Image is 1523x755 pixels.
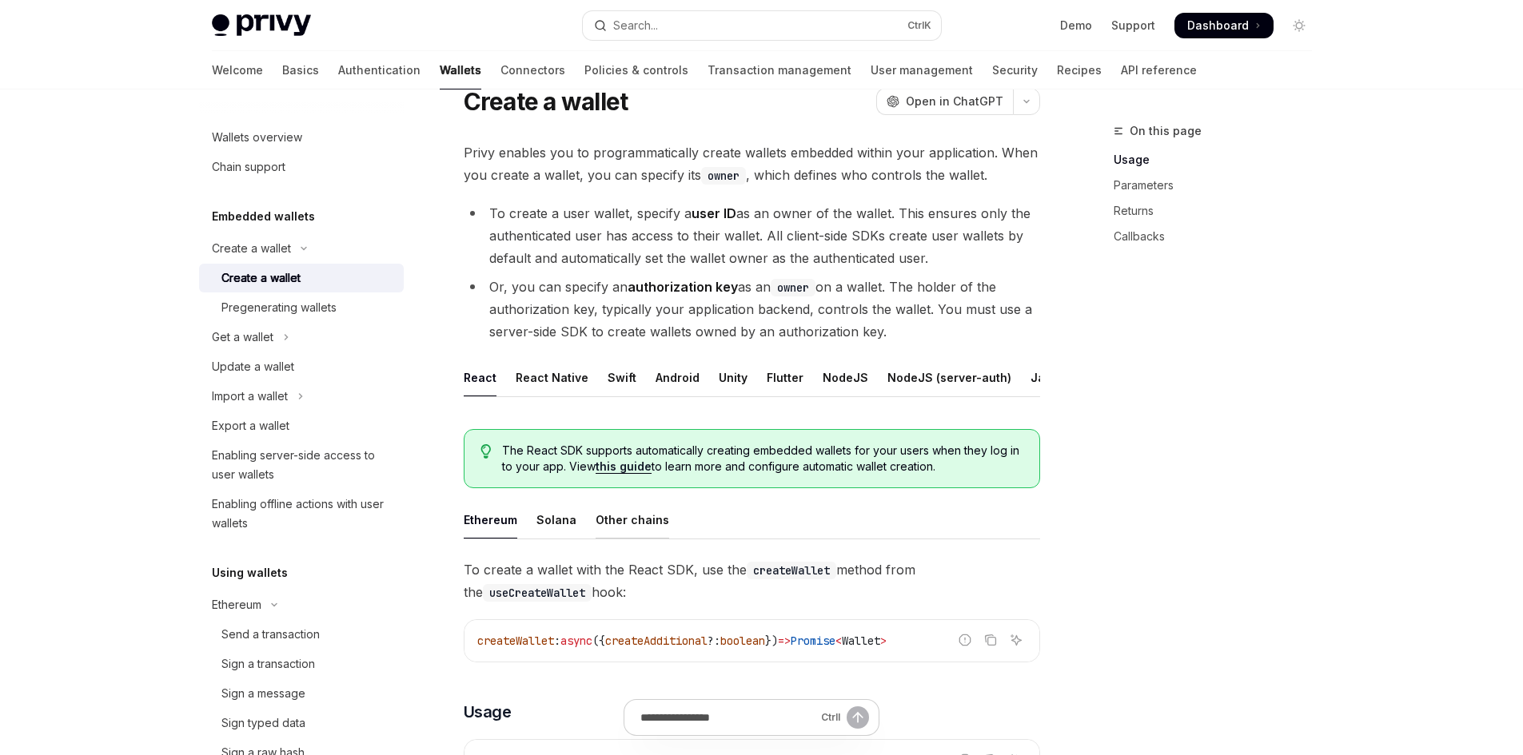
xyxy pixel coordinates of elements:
span: : [554,634,560,648]
span: createWallet [477,634,554,648]
button: Toggle Get a wallet section [199,323,404,352]
div: Pregenerating wallets [221,298,337,317]
div: Flutter [767,359,803,396]
button: Toggle dark mode [1286,13,1312,38]
div: Get a wallet [212,328,273,347]
a: Sign a transaction [199,650,404,678]
span: => [778,634,791,648]
div: Wallets overview [212,128,302,147]
div: Solana [536,501,576,538]
div: Ethereum [464,501,517,538]
input: Ask a question... [640,700,815,735]
a: Usage [1114,147,1325,173]
div: NodeJS [823,359,868,396]
img: light logo [212,14,311,37]
h1: Create a wallet [464,87,628,116]
strong: authorization key [628,279,738,295]
span: createAdditional [605,634,708,648]
a: Export a wallet [199,411,404,440]
a: Sign typed data [199,709,404,737]
div: Sign a transaction [221,654,315,674]
svg: Tip [480,444,492,459]
span: To create a wallet with the React SDK, use the method from the hook: [464,558,1040,603]
a: Transaction management [708,51,851,89]
a: Recipes [1057,51,1102,89]
div: Unity [719,359,748,396]
div: Update a wallet [212,357,294,376]
h5: Using wallets [212,563,288,582]
a: Update a wallet [199,352,404,381]
code: owner [701,167,746,185]
a: Connectors [500,51,565,89]
div: React [464,359,496,396]
span: boolean [720,634,765,648]
span: Open in ChatGPT [906,93,1003,109]
a: Pregenerating wallets [199,293,404,322]
a: Basics [282,51,319,89]
button: Send message [847,706,869,729]
a: Dashboard [1174,13,1274,38]
code: createWallet [747,562,836,579]
a: Callbacks [1114,224,1325,249]
span: > [880,634,887,648]
span: The React SDK supports automatically creating embedded wallets for your users when they log in to... [502,443,1023,475]
span: Wallet [842,634,880,648]
a: Welcome [212,51,263,89]
span: }) [765,634,778,648]
button: Report incorrect code [955,630,975,650]
a: Create a wallet [199,264,404,292]
div: NodeJS (server-auth) [887,359,1011,396]
span: ?: [708,634,720,648]
a: Parameters [1114,173,1325,198]
div: Swift [608,359,636,396]
button: Ask AI [1006,630,1027,650]
button: Toggle Import a wallet section [199,382,404,411]
div: Search... [613,16,658,35]
div: Import a wallet [212,387,288,406]
code: owner [771,279,815,296]
button: Open in ChatGPT [876,88,1013,115]
a: Wallets [440,51,481,89]
a: User management [871,51,973,89]
a: Sign a message [199,679,404,708]
div: Java [1031,359,1059,396]
a: Wallets overview [199,123,404,152]
a: Enabling offline actions with user wallets [199,490,404,538]
div: Android [656,359,700,396]
div: Enabling offline actions with user wallets [212,495,394,533]
a: API reference [1121,51,1197,89]
span: Dashboard [1187,18,1249,34]
a: Enabling server-side access to user wallets [199,441,404,489]
div: Create a wallet [212,239,291,258]
span: Promise [791,634,835,648]
a: Returns [1114,198,1325,224]
span: ({ [592,634,605,648]
button: Copy the contents from the code block [980,630,1001,650]
a: Authentication [338,51,421,89]
h5: Embedded wallets [212,207,315,226]
div: React Native [516,359,588,396]
span: < [835,634,842,648]
a: Demo [1060,18,1092,34]
a: Chain support [199,153,404,181]
span: Ctrl K [907,19,931,32]
li: Or, you can specify an as an on a wallet. The holder of the authorization key, typically your app... [464,276,1040,343]
a: Security [992,51,1038,89]
button: Toggle Ethereum section [199,590,404,619]
button: Open search [583,11,941,40]
span: Privy enables you to programmatically create wallets embedded within your application. When you c... [464,141,1040,186]
div: Export a wallet [212,416,289,435]
a: Policies & controls [584,51,688,89]
button: Toggle Create a wallet section [199,234,404,263]
div: Other chains [596,501,669,538]
div: Create a wallet [221,268,301,288]
code: useCreateWallet [483,584,592,602]
div: Ethereum [212,595,261,614]
span: On this page [1130,121,1202,141]
div: Sign a message [221,684,305,703]
a: this guide [596,459,652,474]
strong: user ID [692,205,736,221]
a: Send a transaction [199,620,404,649]
div: Send a transaction [221,625,320,644]
a: Support [1111,18,1155,34]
